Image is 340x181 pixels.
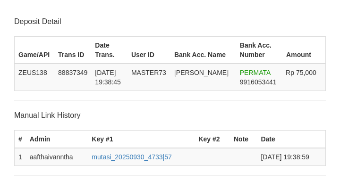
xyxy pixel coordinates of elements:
[92,153,171,161] a: mutasi_20250930_4733|57
[95,69,121,86] span: [DATE] 19:38:45
[15,148,26,166] td: 1
[91,36,127,64] th: Date Trans.
[15,131,26,148] th: #
[257,148,325,166] td: [DATE] 19:38:59
[54,64,91,91] td: 88837349
[230,131,257,148] th: Note
[15,64,55,91] td: ZEUS138
[240,69,271,76] span: PERMATA
[240,78,277,86] span: Copy 9916053441 to clipboard
[170,36,236,64] th: Bank Acc. Name
[54,36,91,64] th: Trans ID
[127,36,170,64] th: User ID
[26,148,88,166] td: aafthaivanntha
[88,131,195,148] th: Key #1
[282,36,325,64] th: Amount
[286,69,316,76] span: Rp 75,000
[15,36,55,64] th: Game/API
[257,131,325,148] th: Date
[14,16,326,27] p: Deposit Detail
[174,69,229,76] span: [PERSON_NAME]
[14,110,326,121] p: Manual Link History
[131,69,166,76] span: MASTER73
[26,131,88,148] th: Admin
[236,36,282,64] th: Bank Acc. Number
[195,131,230,148] th: Key #2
